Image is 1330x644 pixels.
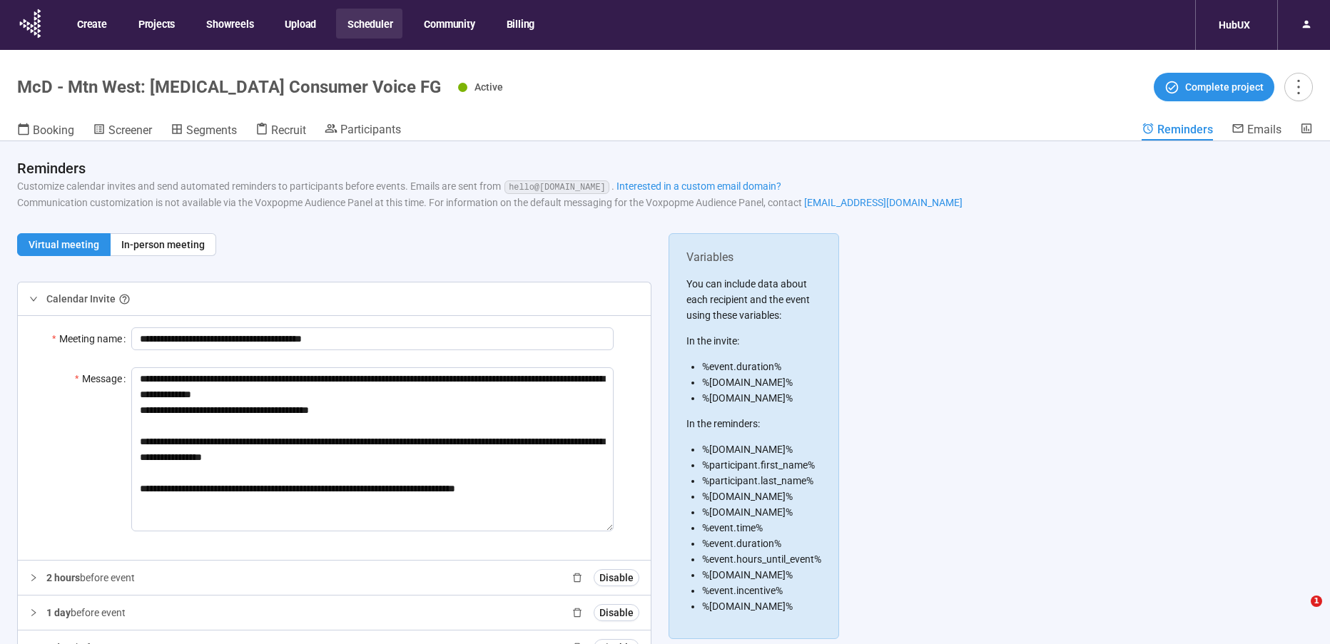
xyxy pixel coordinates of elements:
[1154,73,1274,101] button: Complete project
[255,122,306,140] a: Recruit
[195,9,263,39] button: Showreels
[17,158,1301,178] h4: Reminders
[18,561,651,595] div: 2 hoursbefore event deleteDisable
[1281,596,1316,630] iframe: Intercom live chat
[599,605,634,620] span: Disable
[702,489,821,504] li: %[DOMAIN_NAME]%
[1311,596,1322,607] span: 1
[702,583,821,598] li: %event.incentive%
[186,123,237,137] span: Segments
[702,359,821,374] li: %event.duration%
[474,81,503,93] span: Active
[495,9,545,39] button: Billing
[52,327,131,350] label: Meeting name
[325,122,401,139] a: Participants
[412,9,484,39] button: Community
[702,567,821,583] li: %[DOMAIN_NAME]%
[702,441,821,457] li: %[DOMAIN_NAME]%
[17,180,781,192] span: Customize calendar invites and send automated reminders to participants before events. Emails are...
[594,604,639,621] button: Disable
[75,367,131,390] label: Message
[569,569,586,586] span: delete
[18,282,651,315] div: Calendar Invite
[46,605,126,620] p: before event
[29,573,38,582] span: right
[504,180,609,195] code: hello @ [DOMAIN_NAME]
[1210,11,1259,39] div: HubUX
[271,123,306,137] span: Recruit
[594,569,639,586] button: Disable
[93,122,152,140] a: Screener
[171,122,237,140] a: Segments
[1232,122,1281,139] a: Emails
[1284,73,1313,101] button: more
[702,520,821,536] li: %event.time%
[569,604,586,621] span: delete
[131,327,614,350] input: Meeting name
[1247,123,1281,136] span: Emails
[1157,123,1213,136] span: Reminders
[686,276,821,323] p: You can include data about each recipient and the event using these variables:
[127,9,185,39] button: Projects
[46,607,71,618] span: 1 day
[33,123,74,137] span: Booking
[702,504,821,520] li: %[DOMAIN_NAME]%
[686,333,821,349] p: In the invite:
[46,291,639,307] div: Calendar Invite
[702,390,821,406] li: %[DOMAIN_NAME]%
[702,551,821,567] li: %event.hours_until_event%
[616,180,781,192] a: Interested in a custom email domain?
[121,239,205,250] span: In-person meeting
[29,295,38,303] span: right
[29,239,99,250] span: Virtual meeting
[804,197,963,208] a: [EMAIL_ADDRESS][DOMAIN_NAME]
[702,374,821,390] li: %[DOMAIN_NAME]%
[702,473,821,489] li: %participant.last_name%
[108,123,152,137] span: Screener
[1185,79,1264,95] span: Complete project
[702,598,821,614] li: %[DOMAIN_NAME]%
[1289,77,1308,96] span: more
[17,197,963,208] span: Communication customization is not available via the Voxpopme Audience Panel at this time. For in...
[46,570,135,586] p: before event
[46,572,80,583] span: 2 hours
[336,9,402,39] button: Scheduler
[599,570,634,586] span: Disable
[702,457,821,473] li: %participant.first_name%
[17,77,441,97] h1: McD - Mtn West: [MEDICAL_DATA] Consumer Voice FG
[17,122,74,140] a: Booking
[131,367,614,531] textarea: Message
[686,416,821,431] p: In the reminders:
[66,9,117,39] button: Create
[1142,122,1213,140] a: Reminders
[29,608,38,617] span: right
[273,9,326,39] button: Upload
[340,123,401,136] span: Participants
[18,596,651,630] div: 1 daybefore event deleteDisable
[702,536,821,551] li: %event.duration%
[686,248,821,266] div: Variables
